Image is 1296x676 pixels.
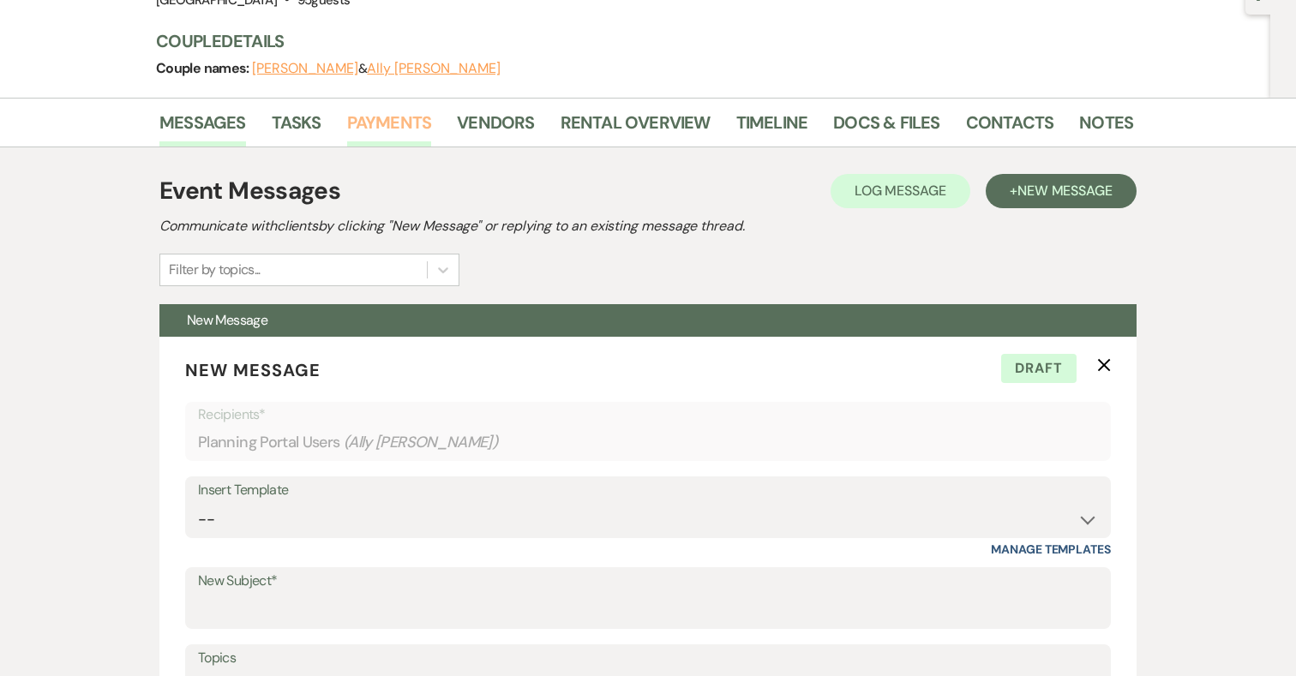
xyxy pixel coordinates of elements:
[159,216,1137,236] h2: Communicate with clients by clicking "New Message" or replying to an existing message thread.
[367,62,501,75] button: Ally [PERSON_NAME]
[736,109,808,147] a: Timeline
[457,109,534,147] a: Vendors
[833,109,939,147] a: Docs & Files
[159,109,246,147] a: Messages
[159,173,340,209] h1: Event Messages
[198,646,1098,671] label: Topics
[986,174,1137,208] button: +New Message
[831,174,970,208] button: Log Message
[1017,182,1113,200] span: New Message
[252,60,501,77] span: &
[1079,109,1133,147] a: Notes
[561,109,711,147] a: Rental Overview
[169,260,261,280] div: Filter by topics...
[855,182,946,200] span: Log Message
[198,478,1098,503] div: Insert Template
[156,59,252,77] span: Couple names:
[347,109,432,147] a: Payments
[156,29,1116,53] h3: Couple Details
[991,541,1111,557] a: Manage Templates
[185,359,321,381] span: New Message
[198,569,1098,594] label: New Subject*
[966,109,1054,147] a: Contacts
[198,404,1098,426] p: Recipients*
[1001,354,1077,383] span: Draft
[187,311,267,329] span: New Message
[198,426,1098,459] div: Planning Portal Users
[272,109,321,147] a: Tasks
[344,431,499,454] span: ( Ally [PERSON_NAME] )
[252,62,358,75] button: [PERSON_NAME]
